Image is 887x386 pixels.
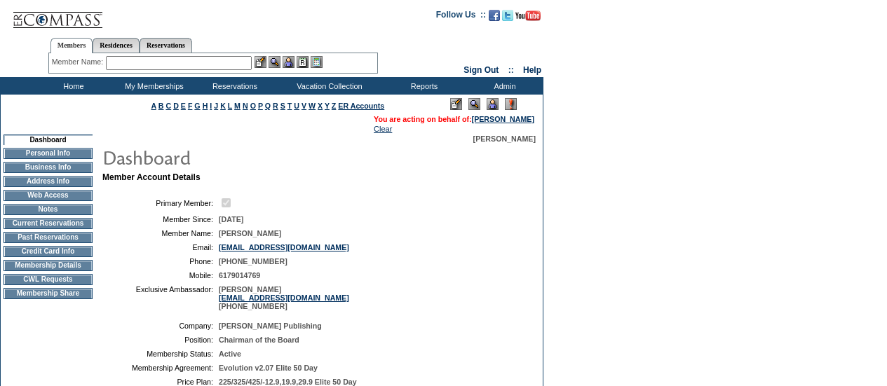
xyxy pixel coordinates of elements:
[108,336,213,344] td: Position:
[102,172,201,182] b: Member Account Details
[108,378,213,386] td: Price Plan:
[50,38,93,53] a: Members
[52,56,106,68] div: Member Name:
[108,243,213,251] td: Email:
[318,102,323,110] a: X
[108,271,213,280] td: Mobile:
[219,322,322,330] span: [PERSON_NAME] Publishing
[273,102,278,110] a: R
[463,65,499,75] a: Sign Out
[219,285,349,310] span: [PERSON_NAME] [PHONE_NUMBER]
[219,257,287,266] span: [PHONE_NUMBER]
[108,229,213,237] td: Member Name:
[194,102,200,110] a: G
[4,218,93,229] td: Current Reservations
[489,10,500,21] img: Become our fan on Facebook
[203,102,208,110] a: H
[325,102,330,110] a: Y
[181,102,186,110] a: E
[297,56,309,68] img: Reservations
[515,11,541,21] img: Subscribe to our YouTube Channel
[4,246,93,257] td: Credit Card Info
[508,65,514,75] span: ::
[302,102,306,110] a: V
[32,77,112,95] td: Home
[4,204,93,215] td: Notes
[487,98,499,110] img: Impersonate
[258,102,263,110] a: P
[112,77,193,95] td: My Memberships
[219,215,243,223] span: [DATE]
[250,102,256,110] a: O
[280,102,285,110] a: S
[4,232,93,243] td: Past Reservations
[523,65,541,75] a: Help
[108,322,213,330] td: Company:
[515,14,541,22] a: Subscribe to our YouTube Channel
[505,98,517,110] img: Log Concern/Member Elevation
[294,102,299,110] a: U
[311,56,323,68] img: b_calculator.gif
[151,102,156,110] a: A
[108,364,213,372] td: Membership Agreement:
[502,14,513,22] a: Follow us on Twitter
[102,143,382,171] img: pgTtlDashboard.gif
[4,190,93,201] td: Web Access
[4,274,93,285] td: CWL Requests
[140,38,192,53] a: Reservations
[265,102,271,110] a: Q
[243,102,248,110] a: N
[188,102,193,110] a: F
[108,215,213,223] td: Member Since:
[255,56,266,68] img: b_edit.gif
[489,14,500,22] a: Become our fan on Facebook
[4,135,93,145] td: Dashboard
[108,257,213,266] td: Phone:
[108,285,213,310] td: Exclusive Ambassador:
[4,148,93,159] td: Personal Info
[374,115,534,123] span: You are acting on behalf of:
[309,102,316,110] a: W
[108,350,213,358] td: Membership Status:
[332,102,337,110] a: Z
[219,378,357,386] span: 225/325/425/-12.9,19.9,29.9 Elite 50 Day
[210,102,212,110] a: I
[158,102,164,110] a: B
[4,260,93,271] td: Membership Details
[472,115,534,123] a: [PERSON_NAME]
[219,294,349,302] a: [EMAIL_ADDRESS][DOMAIN_NAME]
[108,196,213,209] td: Primary Member:
[4,176,93,187] td: Address Info
[463,77,543,95] td: Admin
[219,364,318,372] span: Evolution v2.07 Elite 50 Day
[193,77,273,95] td: Reservations
[450,98,462,110] img: Edit Mode
[283,56,294,68] img: Impersonate
[4,162,93,173] td: Business Info
[220,102,226,110] a: K
[228,102,232,110] a: L
[502,10,513,21] img: Follow us on Twitter
[219,336,299,344] span: Chairman of the Board
[473,135,536,143] span: [PERSON_NAME]
[374,125,392,133] a: Clear
[219,229,281,237] span: [PERSON_NAME]
[234,102,241,110] a: M
[93,38,140,53] a: Residences
[338,102,384,110] a: ER Accounts
[287,102,292,110] a: T
[382,77,463,95] td: Reports
[214,102,218,110] a: J
[173,102,179,110] a: D
[269,56,280,68] img: View
[4,288,93,299] td: Membership Share
[436,8,486,25] td: Follow Us ::
[219,350,241,358] span: Active
[273,77,382,95] td: Vacation Collection
[219,243,349,251] a: [EMAIL_ADDRESS][DOMAIN_NAME]
[468,98,480,110] img: View Mode
[165,102,171,110] a: C
[219,271,260,280] span: 6179014769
